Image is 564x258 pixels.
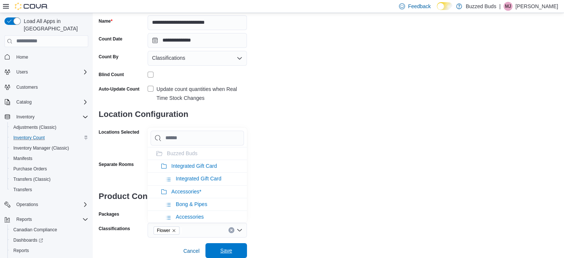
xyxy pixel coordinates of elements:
[237,55,243,61] button: Open list of options
[99,54,118,60] label: Count By
[1,112,91,122] button: Inventory
[13,53,31,62] a: Home
[10,236,46,245] a: Dashboards
[10,164,50,173] a: Purchase Orders
[10,123,88,132] span: Adjustments (Classic)
[13,156,32,161] span: Manifests
[13,98,34,107] button: Catalog
[408,3,431,10] span: Feedback
[156,85,247,102] div: Update count quantities when Real Time Stock Changes
[7,133,91,143] button: Inventory Count
[99,184,247,208] h3: Product Configuration
[7,164,91,174] button: Purchase Orders
[10,154,35,163] a: Manifests
[16,202,38,208] span: Operations
[99,36,122,42] label: Count Date
[10,185,88,194] span: Transfers
[13,82,88,92] span: Customers
[148,33,247,48] input: Press the down key to open a popover containing a calendar.
[10,175,88,184] span: Transfers (Classic)
[7,225,91,235] button: Canadian Compliance
[99,72,124,78] div: Blind Count
[148,126,247,135] div: 1
[10,123,59,132] a: Adjustments (Classic)
[13,98,88,107] span: Catalog
[15,3,48,10] img: Cova
[10,144,88,153] span: Inventory Manager (Classic)
[10,236,88,245] span: Dashboards
[151,131,244,146] input: Chip List selector
[167,150,198,156] span: Buzzed Buds
[99,129,139,135] label: Locations Selected
[16,84,38,90] span: Customers
[13,135,45,141] span: Inventory Count
[183,247,199,255] span: Cancel
[10,175,53,184] a: Transfers (Classic)
[10,154,88,163] span: Manifests
[16,69,28,75] span: Users
[7,153,91,164] button: Manifests
[16,114,34,120] span: Inventory
[505,2,511,11] span: MJ
[7,143,91,153] button: Inventory Manager (Classic)
[13,68,31,76] button: Users
[99,161,134,167] div: Separate Rooms
[10,246,88,255] span: Reports
[10,246,32,255] a: Reports
[1,214,91,225] button: Reports
[7,245,91,256] button: Reports
[7,184,91,195] button: Transfers
[7,122,91,133] button: Adjustments (Classic)
[171,189,201,195] span: Accessories*
[99,211,119,217] label: Packages
[220,247,232,254] span: Save
[499,2,501,11] p: |
[13,215,88,224] span: Reports
[515,2,558,11] p: [PERSON_NAME]
[1,67,91,77] button: Users
[176,201,207,207] span: Bong & Pipes
[7,174,91,184] button: Transfers (Classic)
[13,68,88,76] span: Users
[10,133,88,142] span: Inventory Count
[13,83,41,92] a: Customers
[1,199,91,210] button: Operations
[13,237,43,243] span: Dashboards
[13,176,50,182] span: Transfers (Classic)
[13,187,32,193] span: Transfers
[154,226,179,235] span: Flower
[1,82,91,92] button: Customers
[10,144,72,153] a: Inventory Manager (Classic)
[10,185,35,194] a: Transfers
[176,176,221,182] span: Integrated Gift Card
[504,2,512,11] div: Maggie Jerstad
[13,200,88,209] span: Operations
[16,54,28,60] span: Home
[466,2,497,11] p: Buzzed Buds
[10,164,88,173] span: Purchase Orders
[176,214,204,220] span: Accessories
[21,17,88,32] span: Load All Apps in [GEOGRAPHIC_DATA]
[172,228,176,233] button: Remove Flower from selection in this group
[99,226,130,232] label: Classifications
[13,227,57,233] span: Canadian Compliance
[7,235,91,245] a: Dashboards
[171,163,217,169] span: Integrated Gift Card
[13,248,29,254] span: Reports
[13,52,88,62] span: Home
[13,124,56,130] span: Adjustments (Classic)
[10,133,48,142] a: Inventory Count
[13,112,37,121] button: Inventory
[16,216,32,222] span: Reports
[152,53,185,62] span: Classifications
[10,225,60,234] a: Canadian Compliance
[99,86,139,92] label: Auto-Update Count
[13,112,88,121] span: Inventory
[205,243,247,258] button: Save
[16,99,32,105] span: Catalog
[99,102,247,126] h3: Location Configuration
[99,18,112,24] label: Name
[13,215,35,224] button: Reports
[1,52,91,62] button: Home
